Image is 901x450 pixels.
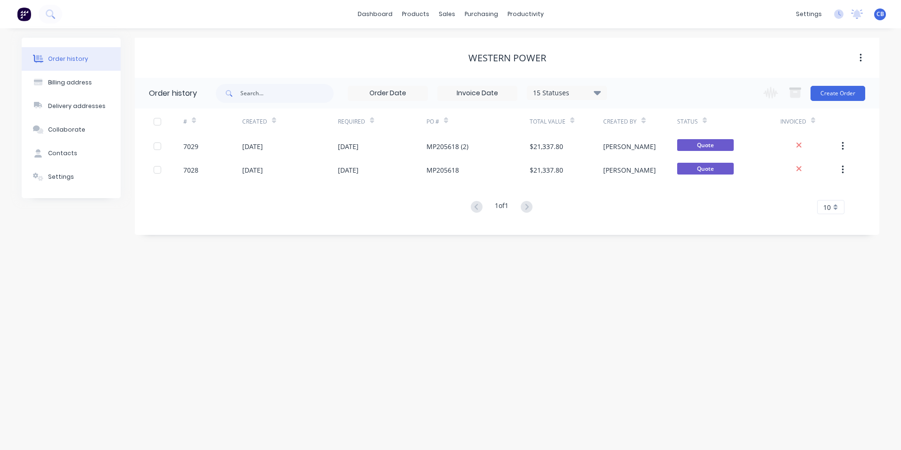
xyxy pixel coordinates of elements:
[242,117,267,126] div: Created
[823,202,831,212] span: 10
[353,7,397,21] a: dashboard
[17,7,31,21] img: Factory
[338,117,365,126] div: Required
[242,165,263,175] div: [DATE]
[397,7,434,21] div: products
[780,117,806,126] div: Invoiced
[348,86,427,100] input: Order Date
[22,94,121,118] button: Delivery addresses
[240,84,334,103] input: Search...
[527,88,606,98] div: 15 Statuses
[530,165,563,175] div: $21,337.80
[338,108,426,134] div: Required
[338,165,359,175] div: [DATE]
[438,86,517,100] input: Invoice Date
[22,165,121,189] button: Settings
[677,108,780,134] div: Status
[183,117,187,126] div: #
[426,165,459,175] div: MP205618
[677,163,734,175] span: Quote
[530,108,603,134] div: Total Value
[791,7,827,21] div: settings
[242,142,263,151] div: [DATE]
[780,108,839,134] div: Invoiced
[426,117,439,126] div: PO #
[434,7,460,21] div: sales
[426,142,468,151] div: MP205618 (2)
[530,117,565,126] div: Total Value
[183,165,198,175] div: 7028
[603,165,656,175] div: [PERSON_NAME]
[149,88,197,99] div: Order history
[22,118,121,142] button: Collaborate
[460,7,503,21] div: purchasing
[48,102,106,110] div: Delivery addresses
[48,149,77,158] div: Contacts
[503,7,549,21] div: productivity
[677,139,734,151] span: Quote
[48,55,88,63] div: Order history
[48,173,74,181] div: Settings
[22,71,121,94] button: Billing address
[22,47,121,71] button: Order history
[468,52,546,64] div: Western Power
[48,78,92,87] div: Billing address
[530,142,563,151] div: $21,337.80
[242,108,338,134] div: Created
[811,86,865,101] button: Create Order
[876,10,884,18] span: CB
[22,142,121,165] button: Contacts
[48,125,85,134] div: Collaborate
[495,200,508,214] div: 1 of 1
[677,117,698,126] div: Status
[426,108,530,134] div: PO #
[603,142,656,151] div: [PERSON_NAME]
[183,142,198,151] div: 7029
[183,108,242,134] div: #
[603,117,637,126] div: Created By
[338,142,359,151] div: [DATE]
[603,108,677,134] div: Created By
